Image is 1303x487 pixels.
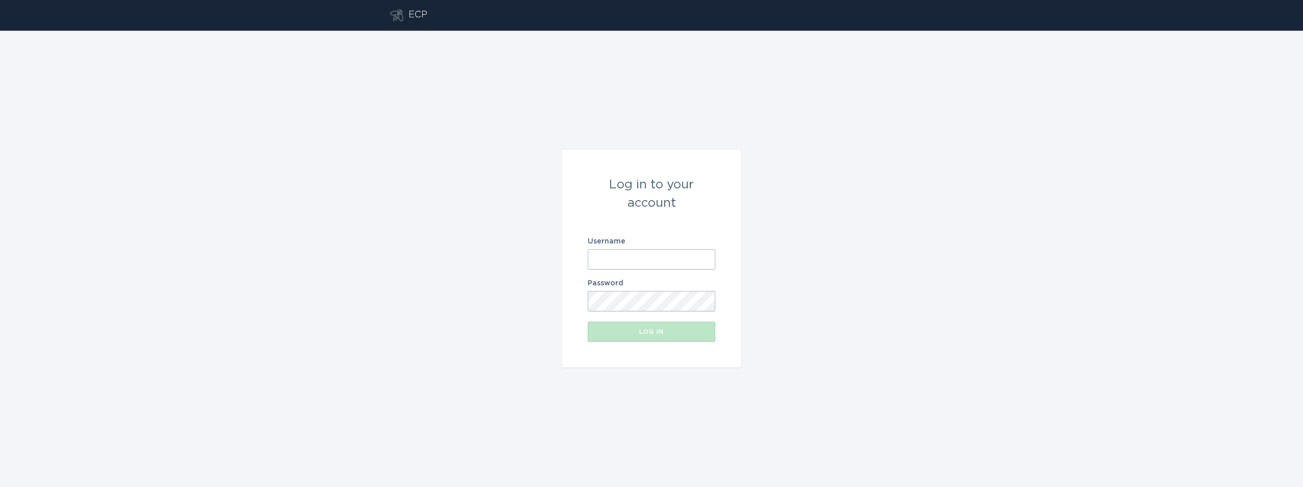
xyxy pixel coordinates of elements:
[588,322,715,342] button: Log in
[408,9,427,21] div: ECP
[390,9,403,21] button: Go to dashboard
[588,280,715,287] label: Password
[588,176,715,212] div: Log in to your account
[593,329,710,335] div: Log in
[588,238,715,245] label: Username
